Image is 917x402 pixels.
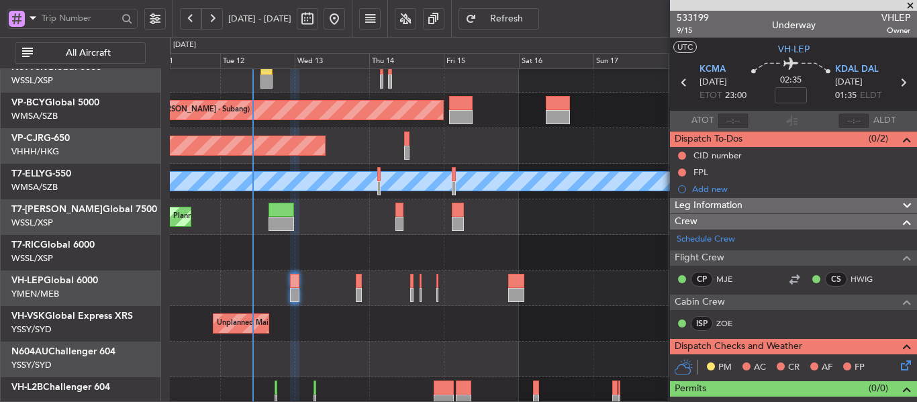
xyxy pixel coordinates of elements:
[11,347,115,356] a: N604AUChallenger 604
[881,11,910,25] span: VHLEP
[881,25,910,36] span: Owner
[668,53,742,69] div: Mon 18
[869,381,888,395] span: (0/0)
[851,273,881,285] a: HWIG
[675,295,725,310] span: Cabin Crew
[11,98,45,107] span: VP-BCY
[675,250,724,266] span: Flight Crew
[519,53,593,69] div: Sat 16
[699,76,727,89] span: [DATE]
[11,217,53,229] a: WSSL/XSP
[873,114,896,128] span: ALDT
[860,89,881,103] span: ELDT
[11,311,133,321] a: VH-VSKGlobal Express XRS
[11,110,58,122] a: WMSA/SZB
[11,205,157,214] a: T7-[PERSON_NAME]Global 7500
[675,381,706,397] span: Permits
[217,313,382,334] div: Unplanned Maint Sydney ([PERSON_NAME] Intl)
[11,146,59,158] a: VHHH/HKG
[11,205,103,214] span: T7-[PERSON_NAME]
[11,134,44,143] span: VP-CJR
[11,240,95,250] a: T7-RICGlobal 6000
[458,8,539,30] button: Refresh
[11,276,44,285] span: VH-LEP
[772,18,816,32] div: Underway
[835,89,857,103] span: 01:35
[693,150,742,161] div: CID number
[718,361,732,374] span: PM
[716,317,746,330] a: ZOE
[691,114,714,128] span: ATOT
[36,48,141,58] span: All Aircraft
[754,361,766,374] span: AC
[780,74,802,87] span: 02:35
[691,316,713,331] div: ISP
[11,169,71,179] a: T7-ELLYG-550
[725,89,746,103] span: 23:00
[677,11,709,25] span: 533199
[675,198,742,213] span: Leg Information
[220,53,295,69] div: Tue 12
[42,8,117,28] input: Trip Number
[835,63,879,77] span: KDAL DAL
[228,13,291,25] span: [DATE] - [DATE]
[145,53,220,69] div: Mon 11
[295,53,369,69] div: Wed 13
[11,240,40,250] span: T7-RIC
[11,181,58,193] a: WMSA/SZB
[675,132,742,147] span: Dispatch To-Dos
[11,134,70,143] a: VP-CJRG-650
[11,347,48,356] span: N604AU
[673,41,697,53] button: UTC
[825,272,847,287] div: CS
[822,361,832,374] span: AF
[11,98,99,107] a: VP-BCYGlobal 5000
[173,207,385,227] div: Planned Maint [GEOGRAPHIC_DATA] ([GEOGRAPHIC_DATA])
[11,359,52,371] a: YSSY/SYD
[716,273,746,285] a: MJE
[778,42,810,56] span: VH-LEP
[173,40,196,51] div: [DATE]
[855,361,865,374] span: FP
[788,361,800,374] span: CR
[444,53,518,69] div: Fri 15
[479,14,534,23] span: Refresh
[11,252,53,264] a: WSSL/XSP
[11,74,53,87] a: WSSL/XSP
[11,323,52,336] a: YSSY/SYD
[699,89,722,103] span: ETOT
[11,288,59,300] a: YMEN/MEB
[369,53,444,69] div: Thu 14
[11,311,45,321] span: VH-VSK
[11,383,43,392] span: VH-L2B
[675,214,697,230] span: Crew
[677,25,709,36] span: 9/15
[692,183,910,195] div: Add new
[11,276,98,285] a: VH-LEPGlobal 6000
[675,339,802,354] span: Dispatch Checks and Weather
[691,272,713,287] div: CP
[835,76,863,89] span: [DATE]
[677,233,735,246] a: Schedule Crew
[699,63,726,77] span: KCMA
[11,169,45,179] span: T7-ELLY
[693,166,708,178] div: FPL
[593,53,668,69] div: Sun 17
[11,383,110,392] a: VH-L2BChallenger 604
[717,113,749,129] input: --:--
[15,42,146,64] button: All Aircraft
[869,132,888,146] span: (0/2)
